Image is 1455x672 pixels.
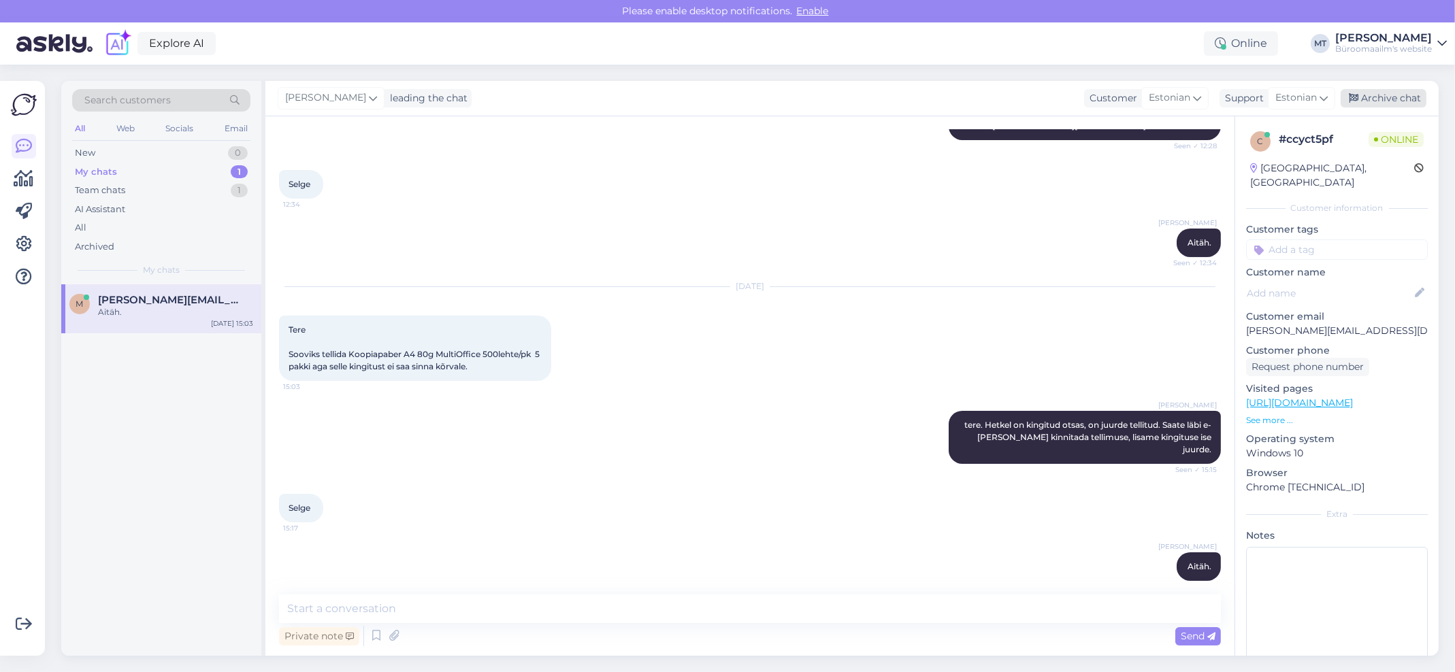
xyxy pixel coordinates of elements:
div: 1 [231,184,248,197]
span: Seen ✓ 12:28 [1166,141,1217,151]
input: Add name [1247,286,1412,301]
p: [PERSON_NAME][EMAIL_ADDRESS][DOMAIN_NAME] [1246,324,1428,338]
p: Visited pages [1246,382,1428,396]
div: Extra [1246,508,1428,520]
div: [PERSON_NAME] [1335,33,1432,44]
span: Enable [793,5,833,17]
div: New [75,146,95,160]
span: Seen ✓ 15:15 [1166,465,1217,475]
p: Browser [1246,466,1428,480]
div: Email [222,120,250,137]
a: [PERSON_NAME]Büroomaailm's website [1335,33,1447,54]
div: 1 [231,165,248,179]
span: [PERSON_NAME] [1158,541,1217,552]
div: Aitäh. [98,306,253,318]
span: martin@tuljak.ee [98,294,240,306]
span: Send [1181,630,1215,642]
span: tere. Hetkel on kingitud otsas, on juurde tellitud. Saate läbi e-[PERSON_NAME] kinnitada tellimus... [964,420,1213,454]
div: All [75,221,86,235]
div: leading the chat [385,91,468,105]
input: Add a tag [1246,239,1428,260]
p: Chrome [TECHNICAL_ID] [1246,480,1428,494]
div: Private note [279,627,359,645]
div: Archive chat [1341,89,1426,107]
div: Web [114,120,137,137]
span: Online [1369,132,1424,147]
div: Online [1204,31,1278,56]
p: Customer name [1246,265,1428,280]
div: My chats [75,165,117,179]
span: Estonian [1275,90,1317,105]
p: Customer tags [1246,222,1428,237]
div: [GEOGRAPHIC_DATA], [GEOGRAPHIC_DATA] [1250,161,1414,190]
div: Team chats [75,184,125,197]
p: Customer email [1246,309,1428,324]
img: explore-ai [103,29,132,58]
div: Archived [75,240,114,254]
span: 15:17 [283,523,334,533]
div: Request phone number [1246,358,1369,376]
div: Customer [1084,91,1137,105]
span: Search customers [84,93,171,107]
span: Selge [289,179,310,189]
a: [URL][DOMAIN_NAME] [1246,397,1353,409]
img: Askly Logo [11,92,37,118]
div: [DATE] [279,280,1221,292]
span: Seen ✓ 15:17 [1166,582,1217,592]
p: See more ... [1246,414,1428,426]
span: Aitäh. [1188,561,1211,571]
span: Seen ✓ 12:34 [1166,258,1217,268]
span: Selge [289,503,310,513]
div: 0 [228,146,248,160]
span: 12:34 [283,199,334,209]
div: MT [1311,34,1330,53]
div: Support [1220,91,1264,105]
span: c [1258,136,1264,146]
span: Estonian [1149,90,1190,105]
span: [PERSON_NAME] [285,90,366,105]
span: [PERSON_NAME] [1158,400,1217,410]
div: Socials [163,120,196,137]
span: 15:03 [283,382,334,392]
span: m [76,299,84,309]
div: Büroomaailm's website [1335,44,1432,54]
div: AI Assistant [75,203,125,216]
div: Customer information [1246,202,1428,214]
span: [PERSON_NAME] [1158,218,1217,228]
p: Customer phone [1246,343,1428,358]
span: Aitäh. [1188,237,1211,248]
p: Notes [1246,528,1428,543]
a: Explore AI [137,32,216,55]
p: Operating system [1246,432,1428,446]
span: Tere Sooviks tellida Koopiapaber A4 80g MultiOffice 500lehte/pk 5 pakki aga selle kingitust ei sa... [289,324,542,371]
div: All [72,120,88,137]
span: My chats [143,264,180,276]
div: # ccyct5pf [1279,131,1369,148]
p: Windows 10 [1246,446,1428,460]
div: [DATE] 15:03 [211,318,253,329]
